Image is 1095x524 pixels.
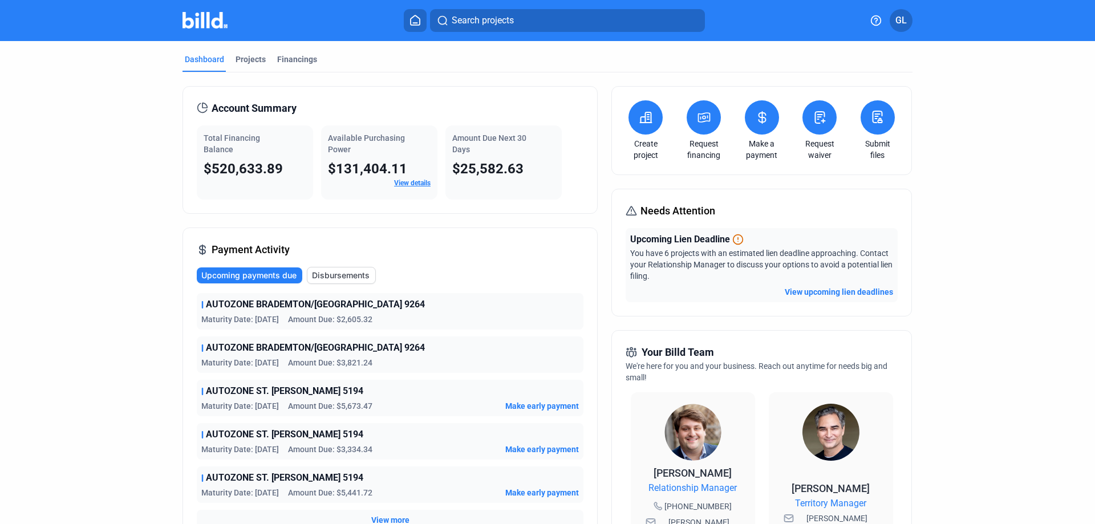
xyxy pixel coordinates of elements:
[204,133,260,154] span: Total Financing Balance
[795,497,866,510] span: Territory Manager
[800,138,839,161] a: Request waiver
[201,270,297,281] span: Upcoming payments due
[684,138,724,161] a: Request financing
[802,404,859,461] img: Territory Manager
[206,471,363,485] span: AUTOZONE ST. [PERSON_NAME] 5194
[664,501,732,512] span: [PHONE_NUMBER]
[206,428,363,441] span: AUTOZONE ST. [PERSON_NAME] 5194
[890,9,912,32] button: GL
[328,133,405,154] span: Available Purchasing Power
[288,357,372,368] span: Amount Due: $3,821.24
[895,14,907,27] span: GL
[201,357,279,368] span: Maturity Date: [DATE]
[236,54,266,65] div: Projects
[858,138,898,161] a: Submit files
[212,100,297,116] span: Account Summary
[185,54,224,65] div: Dashboard
[626,361,887,382] span: We're here for you and your business. Reach out anytime for needs big and small!
[452,133,526,154] span: Amount Due Next 30 Days
[212,242,290,258] span: Payment Activity
[201,400,279,412] span: Maturity Date: [DATE]
[201,444,279,455] span: Maturity Date: [DATE]
[201,314,279,325] span: Maturity Date: [DATE]
[206,384,363,398] span: AUTOZONE ST. [PERSON_NAME] 5194
[742,138,782,161] a: Make a payment
[630,249,893,281] span: You have 6 projects with an estimated lien deadline approaching. Contact your Relationship Manage...
[642,344,714,360] span: Your Billd Team
[288,487,372,498] span: Amount Due: $5,441.72
[640,203,715,219] span: Needs Attention
[206,341,425,355] span: AUTOZONE BRADEMTON/[GEOGRAPHIC_DATA] 9264
[206,298,425,311] span: AUTOZONE BRADEMTON/[GEOGRAPHIC_DATA] 9264
[452,161,524,177] span: $25,582.63
[312,270,370,281] span: Disbursements
[785,286,893,298] button: View upcoming lien deadlines
[654,467,732,479] span: [PERSON_NAME]
[288,314,372,325] span: Amount Due: $2,605.32
[664,404,721,461] img: Relationship Manager
[648,481,737,495] span: Relationship Manager
[505,487,579,498] button: Make early payment
[328,161,407,177] span: $131,404.11
[201,487,279,498] span: Maturity Date: [DATE]
[197,267,302,283] button: Upcoming payments due
[505,444,579,455] button: Make early payment
[452,14,514,27] span: Search projects
[182,12,228,29] img: Billd Company Logo
[288,444,372,455] span: Amount Due: $3,334.34
[626,138,666,161] a: Create project
[630,233,730,246] span: Upcoming Lien Deadline
[277,54,317,65] div: Financings
[430,9,705,32] button: Search projects
[204,161,283,177] span: $520,633.89
[288,400,372,412] span: Amount Due: $5,673.47
[394,179,431,187] a: View details
[792,482,870,494] span: [PERSON_NAME]
[307,267,376,284] button: Disbursements
[505,400,579,412] button: Make early payment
